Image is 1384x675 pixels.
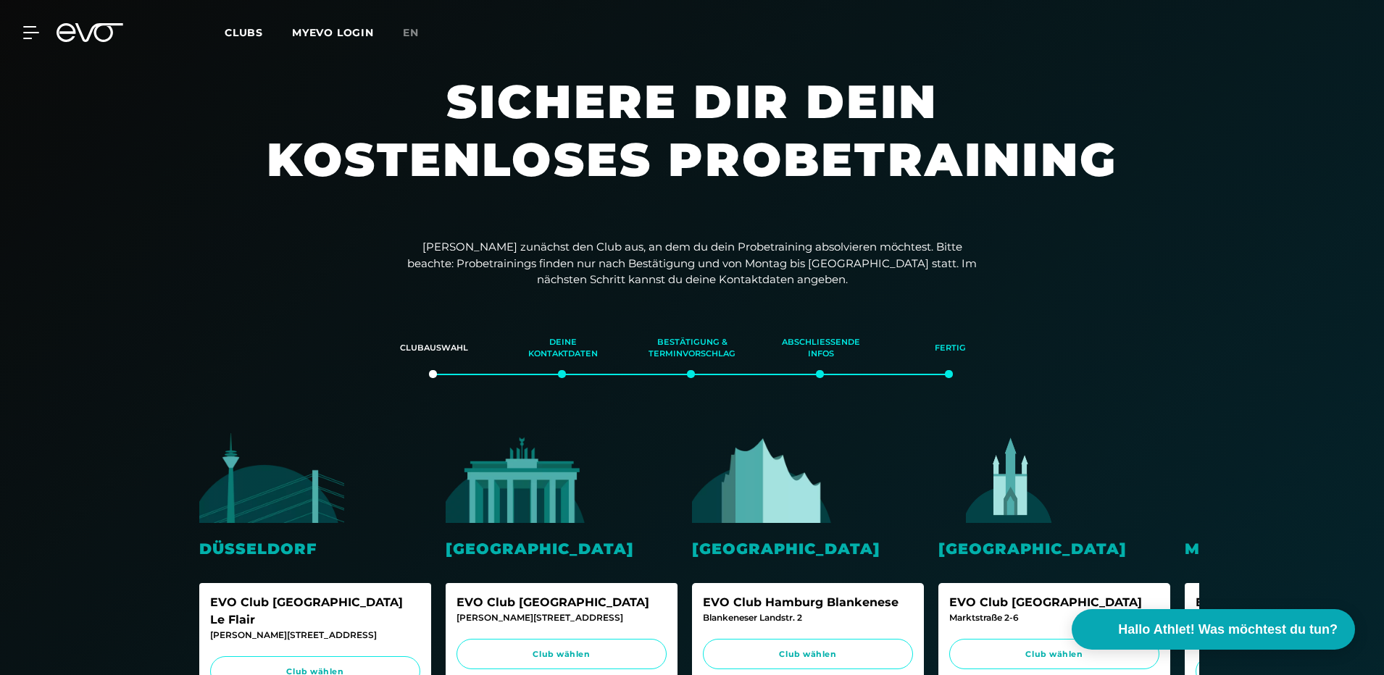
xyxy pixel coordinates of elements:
[703,639,913,670] a: Club wählen
[775,329,867,368] div: Abschließende Infos
[949,639,1159,670] a: Club wählen
[210,629,420,642] div: [PERSON_NAME][STREET_ADDRESS]
[388,329,480,368] div: Clubauswahl
[457,611,667,624] div: [PERSON_NAME][STREET_ADDRESS]
[703,611,913,624] div: Blankeneser Landstr. 2
[403,25,436,41] a: en
[446,432,591,523] img: evofitness
[257,72,1127,217] h1: Sichere dir dein kostenloses Probetraining
[517,329,609,368] div: Deine Kontaktdaten
[717,648,899,661] span: Club wählen
[402,239,982,288] p: [PERSON_NAME] zunächst den Club aus, an dem du dein Probetraining absolvieren möchtest. Bitte bea...
[225,26,263,39] span: Clubs
[446,537,678,560] div: [GEOGRAPHIC_DATA]
[703,594,913,611] div: EVO Club Hamburg Blankenese
[457,639,667,670] a: Club wählen
[949,611,1159,624] div: Marktstraße 2-6
[470,648,653,661] span: Club wählen
[210,594,420,629] div: EVO Club [GEOGRAPHIC_DATA] Le Flair
[904,329,996,368] div: Fertig
[292,26,374,39] a: MYEVO LOGIN
[949,594,1159,611] div: EVO Club [GEOGRAPHIC_DATA]
[199,432,344,523] img: evofitness
[403,26,419,39] span: en
[963,648,1146,661] span: Club wählen
[646,329,738,368] div: Bestätigung & Terminvorschlag
[225,25,292,39] a: Clubs
[1185,432,1330,523] img: evofitness
[199,537,431,560] div: Düsseldorf
[692,537,924,560] div: [GEOGRAPHIC_DATA]
[457,594,667,611] div: EVO Club [GEOGRAPHIC_DATA]
[1118,620,1338,640] span: Hallo Athlet! Was möchtest du tun?
[938,537,1170,560] div: [GEOGRAPHIC_DATA]
[692,432,837,523] img: evofitness
[1072,609,1355,650] button: Hallo Athlet! Was möchtest du tun?
[938,432,1083,523] img: evofitness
